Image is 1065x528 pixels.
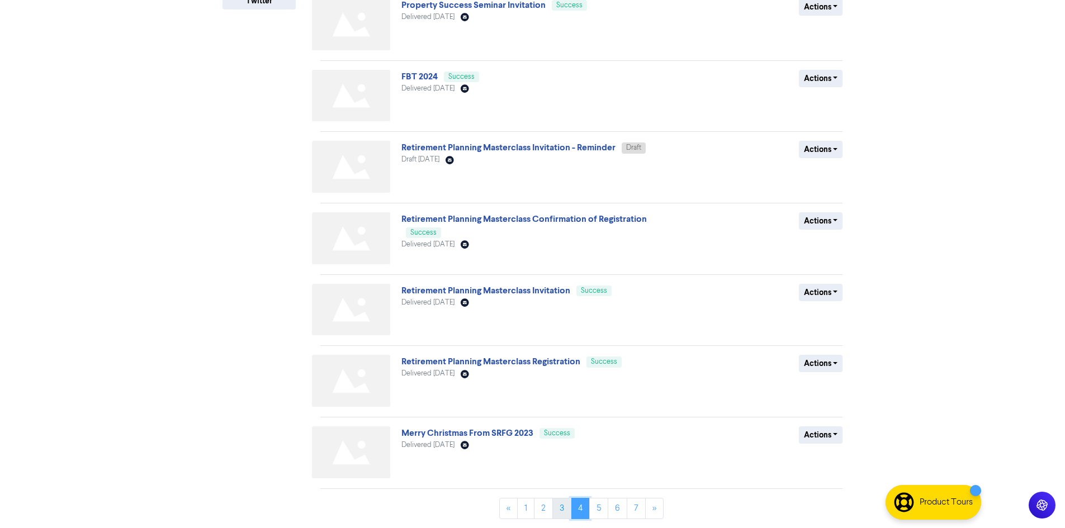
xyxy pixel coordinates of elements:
a: Page 4 is your current page [571,498,590,519]
span: Draft [626,144,641,151]
span: Delivered [DATE] [401,13,455,21]
span: Delivered [DATE] [401,299,455,306]
button: Actions [799,426,843,444]
img: Not found [312,141,390,193]
span: Delivered [DATE] [401,241,455,248]
span: Draft [DATE] [401,156,439,163]
img: Not found [312,70,390,122]
span: Delivered [DATE] [401,441,455,449]
a: Merry Christmas From SRFG 2023 [401,427,533,439]
span: Success [591,358,617,365]
img: Not found [312,426,390,478]
span: Delivered [DATE] [401,85,455,92]
img: Not found [312,355,390,407]
a: Retirement Planning Masterclass Registration [401,356,580,367]
button: Actions [799,70,843,87]
button: Actions [799,284,843,301]
span: Success [410,229,437,236]
button: Actions [799,141,843,158]
a: FBT 2024 [401,71,438,82]
button: Actions [799,212,843,230]
button: Actions [799,355,843,372]
a: Retirement Planning Masterclass Invitation - Reminder [401,142,616,153]
a: Page 2 [534,498,553,519]
a: « [499,498,518,519]
span: Success [544,430,570,437]
a: Retirement Planning Masterclass Invitation [401,285,570,296]
span: Success [581,287,607,294]
a: Page 7 [627,498,646,519]
a: Page 1 [517,498,534,519]
img: Not found [312,284,390,336]
a: » [645,498,664,519]
a: Page 5 [589,498,608,519]
a: Page 3 [552,498,571,519]
a: Page 6 [608,498,627,519]
span: Success [448,73,475,80]
span: Success [556,2,583,9]
a: Retirement Planning Masterclass Confirmation of Registration [401,213,647,225]
iframe: Chat Widget [925,407,1065,528]
span: Delivered [DATE] [401,370,455,377]
img: Not found [312,212,390,264]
